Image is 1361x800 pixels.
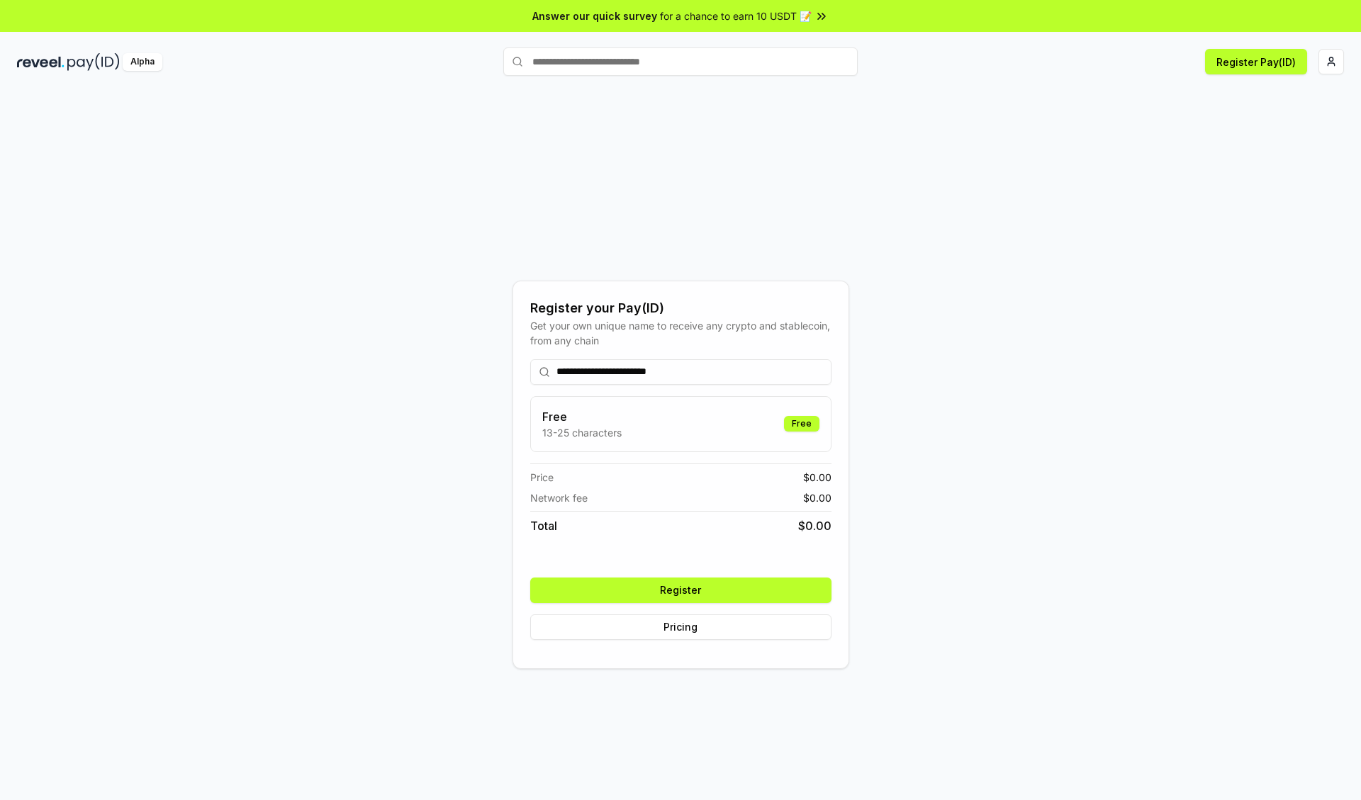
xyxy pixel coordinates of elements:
[530,517,557,534] span: Total
[784,416,819,432] div: Free
[530,614,831,640] button: Pricing
[530,470,554,485] span: Price
[660,9,812,23] span: for a chance to earn 10 USDT 📝
[530,318,831,348] div: Get your own unique name to receive any crypto and stablecoin, from any chain
[17,53,65,71] img: reveel_dark
[1205,49,1307,74] button: Register Pay(ID)
[532,9,657,23] span: Answer our quick survey
[530,298,831,318] div: Register your Pay(ID)
[542,408,622,425] h3: Free
[798,517,831,534] span: $ 0.00
[67,53,120,71] img: pay_id
[542,425,622,440] p: 13-25 characters
[530,490,588,505] span: Network fee
[803,470,831,485] span: $ 0.00
[123,53,162,71] div: Alpha
[803,490,831,505] span: $ 0.00
[530,578,831,603] button: Register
